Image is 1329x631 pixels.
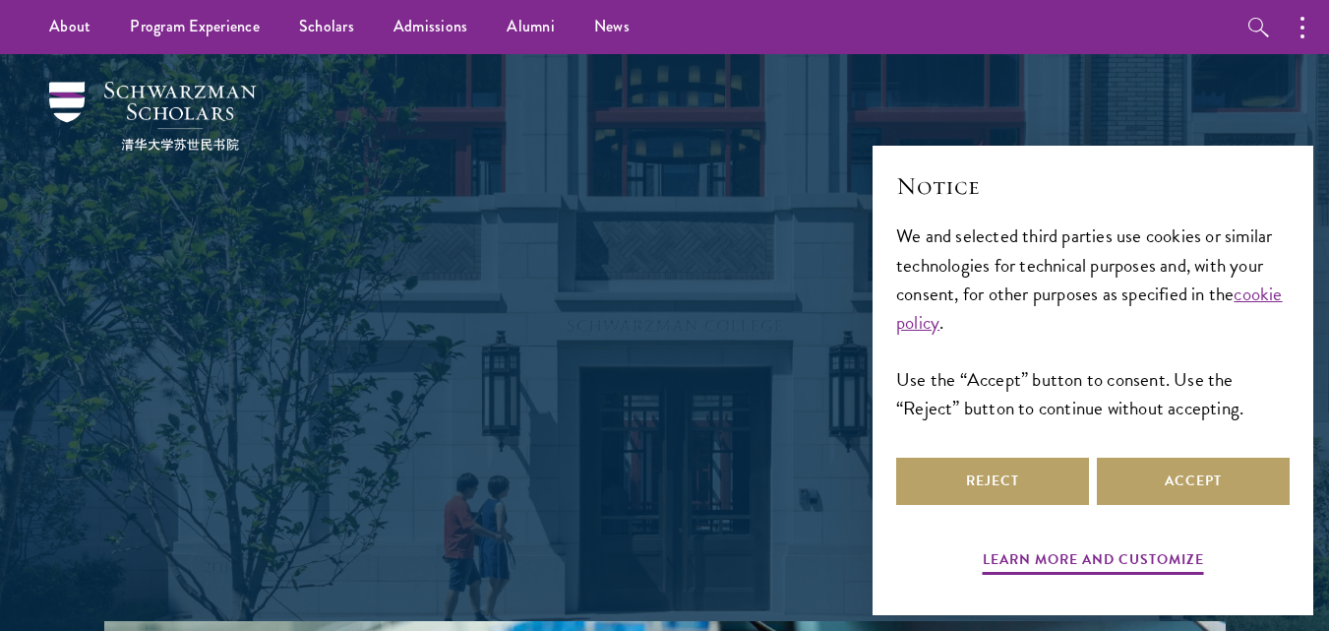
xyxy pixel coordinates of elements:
[896,221,1290,421] div: We and selected third parties use cookies or similar technologies for technical purposes and, wit...
[896,280,1283,337] a: cookie policy
[49,82,256,151] img: Schwarzman Scholars
[1097,458,1290,505] button: Accept
[983,547,1204,578] button: Learn more and customize
[896,458,1089,505] button: Reject
[896,169,1290,203] h2: Notice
